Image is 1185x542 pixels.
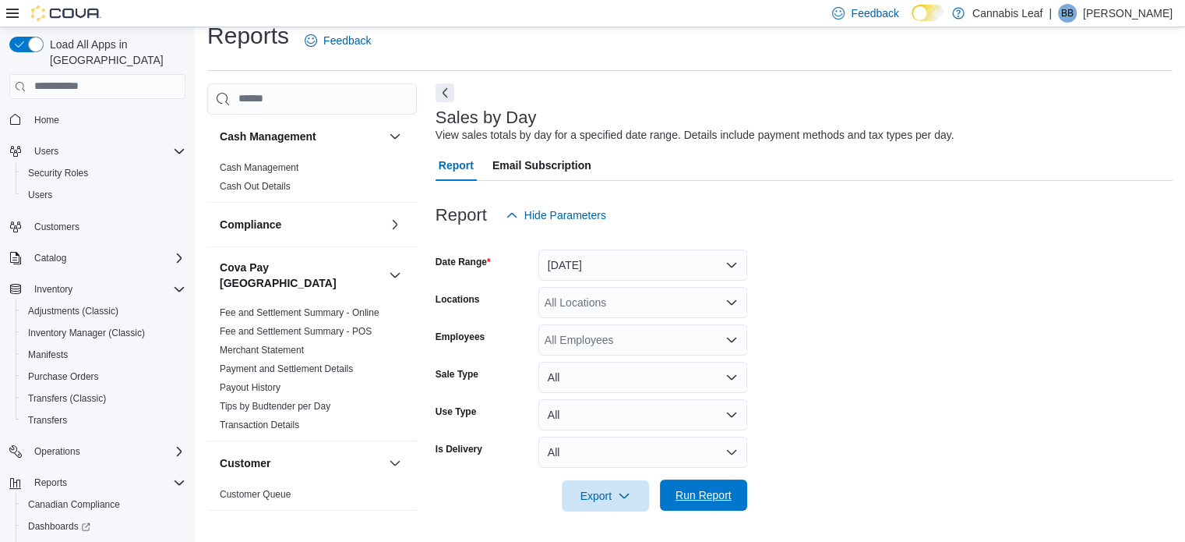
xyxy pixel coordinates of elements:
[28,473,73,492] button: Reports
[22,345,74,364] a: Manifests
[436,256,491,268] label: Date Range
[28,370,99,383] span: Purchase Orders
[220,489,291,500] a: Customer Queue
[22,495,185,514] span: Canadian Compliance
[22,302,125,321] a: Adjustments (Classic)
[1049,4,1052,23] p: |
[220,306,379,319] span: Fee and Settlement Summary - Online
[571,480,640,512] span: Export
[3,472,192,494] button: Reports
[22,324,185,342] span: Inventory Manager (Classic)
[220,326,372,337] a: Fee and Settlement Summary - POS
[439,150,474,181] span: Report
[28,414,67,427] span: Transfers
[22,411,185,430] span: Transfers
[912,21,912,22] span: Dark Mode
[220,455,270,471] h3: Customer
[207,20,289,51] h1: Reports
[28,280,79,299] button: Inventory
[220,363,353,374] a: Payment and Settlement Details
[16,344,192,366] button: Manifests
[22,495,126,514] a: Canadian Compliance
[16,162,192,184] button: Security Roles
[436,331,485,343] label: Employees
[3,140,192,162] button: Users
[34,283,72,296] span: Inventory
[3,441,192,462] button: Operations
[220,181,291,192] a: Cash Out Details
[16,322,192,344] button: Inventory Manager (Classic)
[16,515,192,537] a: Dashboards
[220,129,383,144] button: Cash Management
[28,305,118,317] span: Adjustments (Classic)
[220,488,291,501] span: Customer Queue
[220,400,330,413] span: Tips by Budtender per Day
[28,249,185,267] span: Catalog
[28,498,120,511] span: Canadian Compliance
[220,325,372,338] span: Fee and Settlement Summary - POS
[16,300,192,322] button: Adjustments (Classic)
[220,455,383,471] button: Customer
[436,406,476,418] label: Use Type
[28,142,185,161] span: Users
[3,215,192,238] button: Customers
[22,186,58,204] a: Users
[28,280,185,299] span: Inventory
[34,221,79,233] span: Customers
[298,25,377,56] a: Feedback
[22,164,94,182] a: Security Roles
[220,129,316,144] h3: Cash Management
[28,111,65,129] a: Home
[28,142,65,161] button: Users
[492,150,591,181] span: Email Subscription
[538,362,747,393] button: All
[28,249,72,267] button: Catalog
[436,108,537,127] h3: Sales by Day
[16,409,192,431] button: Transfers
[220,260,383,291] h3: Cova Pay [GEOGRAPHIC_DATA]
[538,437,747,468] button: All
[207,158,417,202] div: Cash Management
[912,5,944,21] input: Dark Mode
[28,327,145,339] span: Inventory Manager (Classic)
[660,480,747,511] button: Run Report
[22,367,185,386] span: Purchase Orders
[34,114,59,126] span: Home
[538,399,747,430] button: All
[220,217,281,232] h3: Compliance
[851,5,898,21] span: Feedback
[28,167,88,179] span: Security Roles
[28,473,185,492] span: Reports
[675,487,732,503] span: Run Report
[323,33,371,48] span: Feedback
[436,206,487,225] h3: Report
[220,217,383,232] button: Compliance
[3,108,192,131] button: Home
[28,392,106,405] span: Transfers (Classic)
[22,411,73,430] a: Transfers
[436,127,954,143] div: View sales totals by day for a specified date range. Details include payment methods and tax type...
[22,302,185,321] span: Adjustments (Classic)
[34,476,67,489] span: Reports
[22,389,112,408] a: Transfers (Classic)
[436,368,478,381] label: Sale Type
[220,382,280,393] a: Payout History
[22,367,105,386] a: Purchase Orders
[22,164,185,182] span: Security Roles
[28,520,90,533] span: Dashboards
[3,247,192,269] button: Catalog
[22,324,151,342] a: Inventory Manager (Classic)
[28,442,86,461] button: Operations
[220,420,299,430] a: Transaction Details
[538,250,747,281] button: [DATE]
[499,200,612,231] button: Hide Parameters
[16,366,192,388] button: Purchase Orders
[28,110,185,129] span: Home
[972,4,1042,23] p: Cannabis Leaf
[28,442,185,461] span: Operations
[31,5,101,21] img: Cova
[28,218,86,236] a: Customers
[386,215,404,234] button: Compliance
[220,401,330,412] a: Tips by Budtender per Day
[22,345,185,364] span: Manifests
